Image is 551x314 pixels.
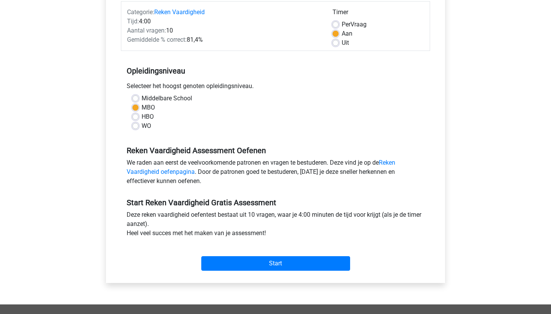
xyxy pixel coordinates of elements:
span: Per [342,21,350,28]
label: Middelbare School [142,94,192,103]
h5: Opleidingsniveau [127,63,424,78]
h5: Reken Vaardigheid Assessment Oefenen [127,146,424,155]
span: Tijd: [127,18,139,25]
label: Aan [342,29,352,38]
div: 4:00 [121,17,327,26]
label: Vraag [342,20,367,29]
span: Categorie: [127,8,154,16]
label: HBO [142,112,154,121]
div: Selecteer het hoogst genoten opleidingsniveau. [121,82,430,94]
input: Start [201,256,350,271]
a: Reken Vaardigheid [154,8,205,16]
div: We raden aan eerst de veelvoorkomende patronen en vragen te bestuderen. Deze vind je op de . Door... [121,158,430,189]
label: Uit [342,38,349,47]
div: Timer [333,8,424,20]
label: WO [142,121,151,131]
div: 81,4% [121,35,327,44]
div: 10 [121,26,327,35]
div: Deze reken vaardigheid oefentest bestaat uit 10 vragen, waar je 4:00 minuten de tijd voor krijgt ... [121,210,430,241]
label: MBO [142,103,155,112]
span: Gemiddelde % correct: [127,36,187,43]
span: Aantal vragen: [127,27,166,34]
h5: Start Reken Vaardigheid Gratis Assessment [127,198,424,207]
